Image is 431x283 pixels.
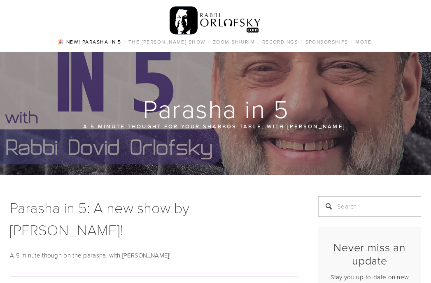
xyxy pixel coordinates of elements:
[51,122,380,131] p: A 5 minute thought for your Shabbos table, with [PERSON_NAME].
[126,37,208,47] a: The [PERSON_NAME] Show
[10,95,422,122] h1: Parasha in 5
[318,196,421,217] input: Search
[303,37,351,47] a: Sponsorships
[260,37,301,47] a: Recordings
[325,241,414,267] h2: Never miss an update
[353,37,374,47] a: More
[351,38,353,45] span: /
[301,38,303,45] span: /
[123,38,126,45] span: /
[10,251,298,260] p: A 5 minute though on the parasha, with [PERSON_NAME]!
[10,196,298,241] h1: Parasha in 5: A new show by [PERSON_NAME]!
[210,37,257,47] a: Zoom Shiurim
[170,5,261,37] img: RabbiOrlofsky.com
[208,38,210,45] span: /
[55,37,123,47] a: 🎉 NEW! Parasha in 5
[257,38,259,45] span: /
